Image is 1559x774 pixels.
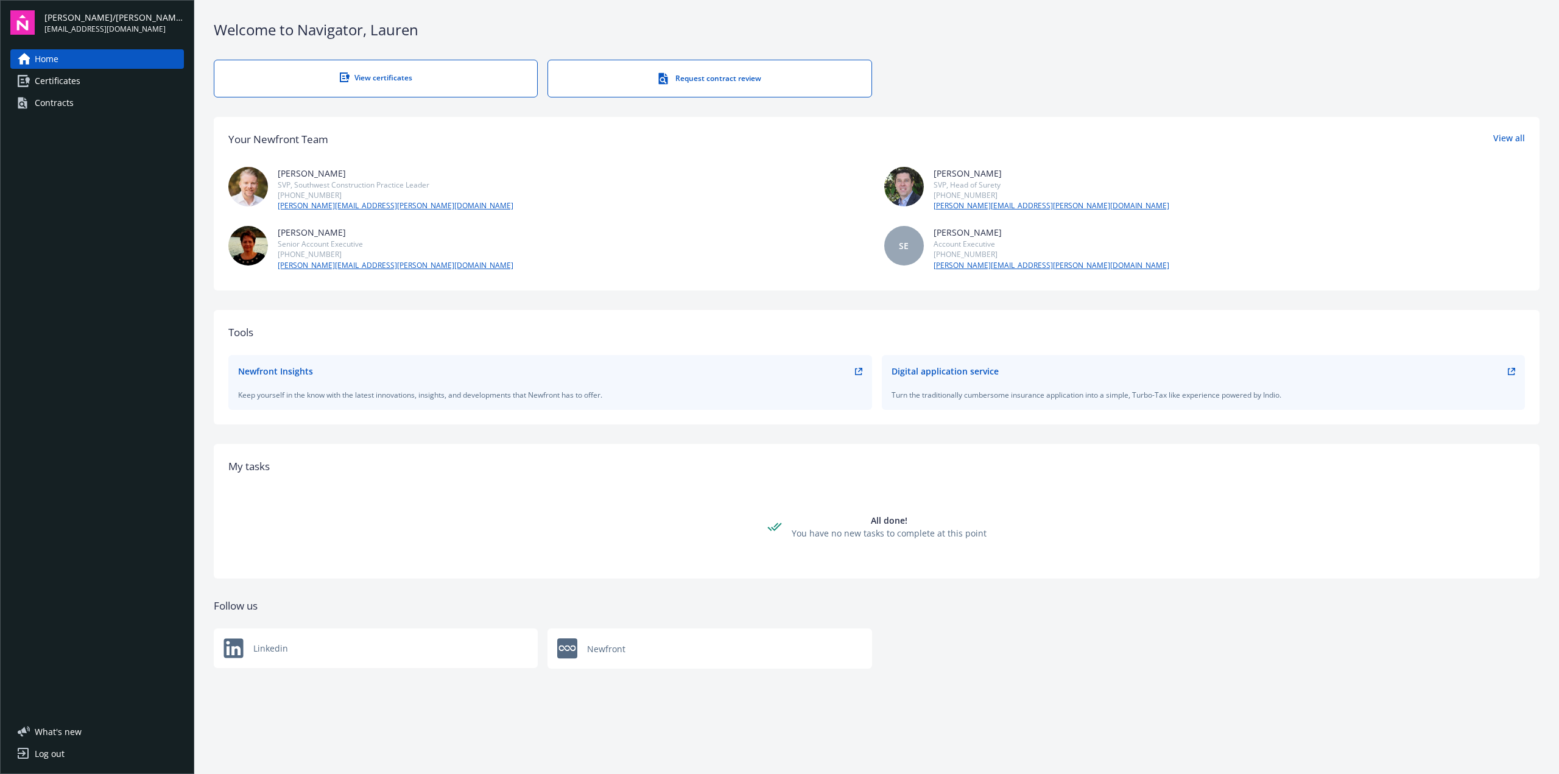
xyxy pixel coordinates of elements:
button: What's new [10,725,101,738]
div: Keep yourself in the know with the latest innovations, insights, and developments that Newfront h... [238,390,862,400]
div: Follow us [214,598,1540,614]
img: Newfront logo [557,638,577,659]
a: Newfront logoLinkedin [214,628,538,669]
div: [PHONE_NUMBER] [934,190,1169,200]
div: [PERSON_NAME] [934,226,1169,239]
a: [PERSON_NAME][EMAIL_ADDRESS][PERSON_NAME][DOMAIN_NAME] [278,260,513,271]
span: Home [35,49,58,69]
a: View certificates [214,60,538,97]
img: Newfront logo [223,638,244,658]
div: SVP, Head of Surety [934,180,1169,190]
a: Certificates [10,71,184,91]
div: Linkedin [214,628,538,668]
img: navigator-logo.svg [10,10,35,35]
div: Your Newfront Team [228,132,328,147]
a: [PERSON_NAME][EMAIL_ADDRESS][PERSON_NAME][DOMAIN_NAME] [278,200,513,211]
a: Request contract review [547,60,871,97]
div: All done! [792,514,987,527]
img: photo [228,167,268,206]
div: Account Executive [934,239,1169,249]
div: [PERSON_NAME] [934,167,1169,180]
div: Log out [35,744,65,764]
a: Newfront logoNewfront [547,628,871,669]
div: View certificates [239,72,513,83]
div: Newfront [547,628,871,669]
a: [PERSON_NAME][EMAIL_ADDRESS][PERSON_NAME][DOMAIN_NAME] [934,200,1169,211]
div: [PHONE_NUMBER] [934,249,1169,259]
div: Newfront Insights [238,365,313,378]
a: View all [1493,132,1525,147]
div: Request contract review [572,72,846,85]
span: [PERSON_NAME]/[PERSON_NAME] Construction, Inc. [44,11,184,24]
div: [PERSON_NAME] [278,167,513,180]
div: Digital application service [892,365,999,378]
div: Contracts [35,93,74,113]
span: What ' s new [35,725,82,738]
a: [PERSON_NAME][EMAIL_ADDRESS][PERSON_NAME][DOMAIN_NAME] [934,260,1169,271]
div: [PHONE_NUMBER] [278,249,513,259]
div: My tasks [228,459,1525,474]
div: [PERSON_NAME] [278,226,513,239]
div: Turn the traditionally cumbersome insurance application into a simple, Turbo-Tax like experience ... [892,390,1516,400]
div: SVP, Southwest Construction Practice Leader [278,180,513,190]
span: SE [899,239,909,252]
a: Contracts [10,93,184,113]
div: Tools [228,325,1525,340]
a: Home [10,49,184,69]
div: You have no new tasks to complete at this point [792,527,987,540]
button: [PERSON_NAME]/[PERSON_NAME] Construction, Inc.[EMAIL_ADDRESS][DOMAIN_NAME] [44,10,184,35]
span: Certificates [35,71,80,91]
img: photo [884,167,924,206]
div: Welcome to Navigator , Lauren [214,19,1540,40]
img: photo [228,226,268,266]
div: [PHONE_NUMBER] [278,190,513,200]
span: [EMAIL_ADDRESS][DOMAIN_NAME] [44,24,184,35]
div: Senior Account Executive [278,239,513,249]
